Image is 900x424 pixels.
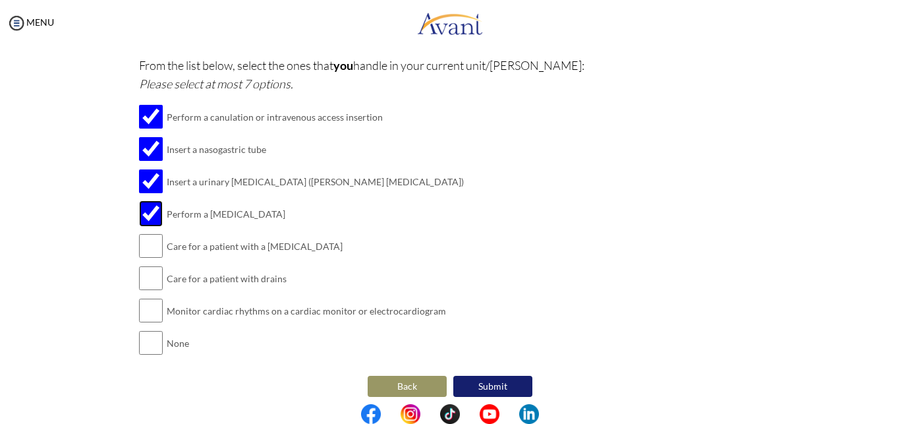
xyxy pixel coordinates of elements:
[167,230,464,262] td: Care for a patient with a [MEDICAL_DATA]
[368,376,447,397] button: Back
[480,404,499,424] img: yt.png
[7,13,26,33] img: icon-menu.png
[361,404,381,424] img: fb.png
[167,327,464,359] td: None
[139,76,293,91] i: Please select at most 7 options.
[167,198,464,230] td: Perform a [MEDICAL_DATA]
[420,404,440,424] img: blank.png
[460,404,480,424] img: blank.png
[453,376,532,397] button: Submit
[139,56,762,93] p: From the list below, select the ones that handle in your current unit/[PERSON_NAME]:
[440,404,460,424] img: tt.png
[519,404,539,424] img: li.png
[381,404,401,424] img: blank.png
[7,16,54,28] a: MENU
[417,3,483,43] img: logo.png
[167,101,464,133] td: Perform a canulation or intravenous access insertion
[167,262,464,295] td: Care for a patient with drains
[401,404,420,424] img: in.png
[167,166,464,198] td: Insert a urinary [MEDICAL_DATA] ([PERSON_NAME] [MEDICAL_DATA])
[167,295,464,327] td: Monitor cardiac rhythms on a cardiac monitor or electrocardiogram
[167,133,464,166] td: Insert a nasogastric tube
[499,404,519,424] img: blank.png
[333,58,353,73] b: you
